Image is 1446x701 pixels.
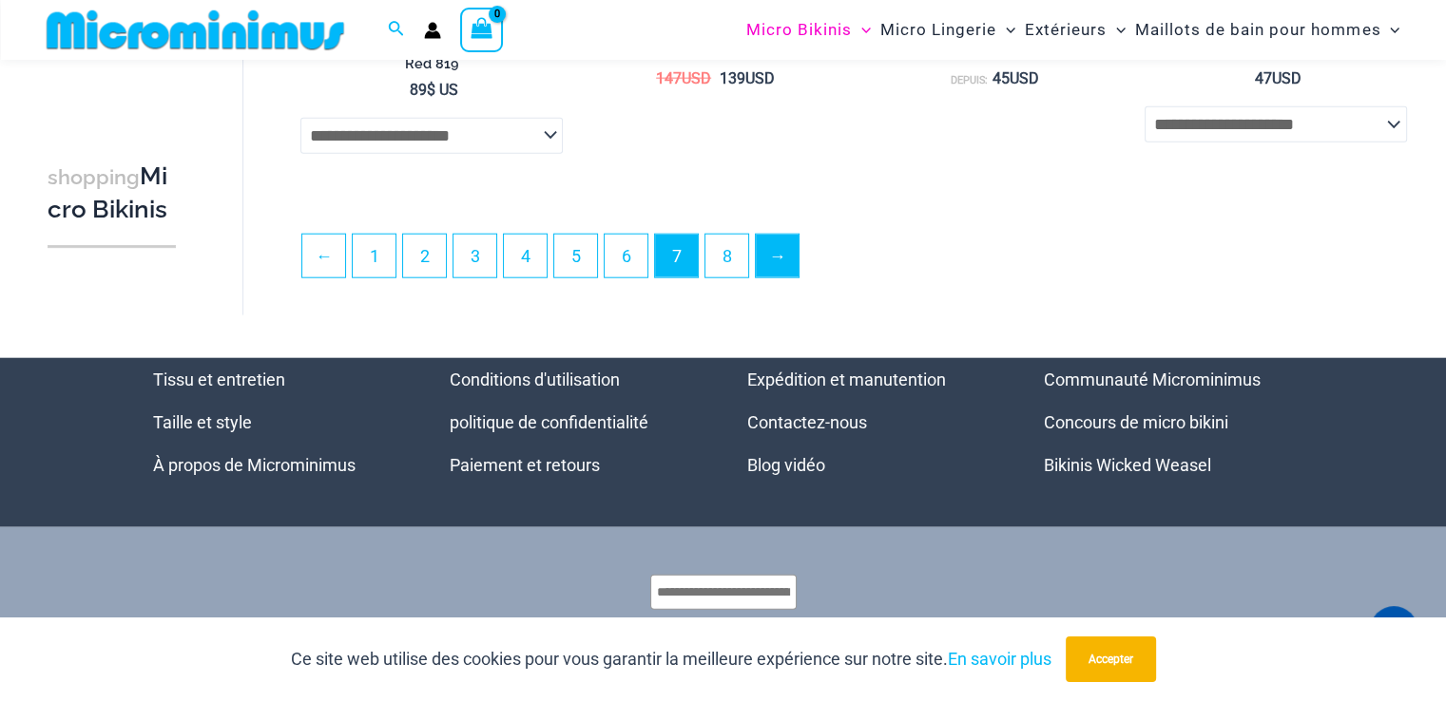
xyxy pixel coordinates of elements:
a: Blog vidéo [747,455,825,475]
a: Micro LingerieMenu BasculerMenu Basculer [876,6,1020,54]
a: → [756,235,799,277]
font: Maillot de bain une pièce Crystal Waves Red 819 [301,37,562,71]
font: → [769,246,786,266]
a: Page 6 [605,235,647,277]
a: Page 5 [554,235,597,277]
a: Page 1 [353,235,395,277]
font: USD [745,69,775,87]
font: Ce site web utilise des cookies pour vous garantir la meilleure expérience sur notre site. [291,649,948,669]
font: Micro Bikinis [48,161,167,223]
a: Page 4 [504,235,547,277]
span: Page 7 [655,235,698,277]
a: Page 8 [705,235,748,277]
a: ExtérieursMenu BasculerMenu Basculer [1020,6,1130,54]
span: Menu Basculer [852,6,871,54]
aside: Widget de pied de page 4 [1044,358,1294,486]
a: Concours de micro bikini [1044,412,1228,432]
font: Micro Bikinis [746,20,852,39]
font: shopping [48,165,140,189]
a: Paiement et retours [450,455,600,475]
nav: Menu [450,358,700,486]
font: Maillots de bain pour hommes [1135,20,1380,39]
a: Lien vers l'icône du compte [424,22,441,39]
font: 8 [723,246,732,266]
a: Page 2 [403,235,446,277]
nav: Pagination du produit [300,234,1407,289]
a: ← [302,235,345,277]
font: Accepter [1089,653,1133,666]
font: 7 [672,246,682,266]
font: 47 [1255,69,1272,87]
a: Conditions d'utilisation [450,369,620,389]
a: À propos de Microminimus [153,455,356,475]
font: Extérieurs [1025,20,1107,39]
img: LOGO DE LA BOUTIQUE MM À PLAT [39,9,352,51]
a: Page 3 [453,235,496,277]
span: Menu Basculer [1380,6,1399,54]
font: USD [1010,69,1039,87]
span: Menu Basculer [996,6,1015,54]
a: Tissu et entretien [153,369,285,389]
nav: Menu [747,358,997,486]
font: 147 [656,69,682,87]
nav: Menu [1044,358,1294,486]
a: Taille et style [153,412,252,432]
nav: Navigation du site [739,3,1408,57]
a: Expédition et manutention [747,369,946,389]
font: USD [682,69,711,87]
font: 6 [622,246,631,266]
a: Lien vers l'icône de recherche [388,18,405,42]
font: 139 [720,69,745,87]
a: Bikinis Wicked Weasel [1044,455,1211,475]
a: politique de confidentialité [450,412,648,432]
font: USD [1272,69,1301,87]
font: 45 [993,69,1010,87]
button: Accepter [1066,636,1156,682]
font: ← [316,246,333,266]
nav: Menu [153,358,403,486]
font: 2 [420,246,430,266]
aside: Widget de pied de page 2 [450,358,700,486]
font: 89 [410,81,427,99]
font: Depuis: [951,74,988,86]
font: 4 [521,246,530,266]
a: En savoir plus [948,649,1051,669]
a: Voir le panier, vide [460,8,504,51]
font: 1 [370,246,379,266]
font: Micro Lingerie [880,20,996,39]
font: 3 [471,246,480,266]
a: Communauté Microminimus [1044,369,1261,389]
a: Micro BikinisMenu BasculerMenu Basculer [742,6,876,54]
aside: Widget de pied de page 1 [153,358,403,486]
font: $ US [427,81,458,99]
a: Maillots de bain pour hommesMenu BasculerMenu Basculer [1130,6,1404,54]
font: 5 [571,246,581,266]
aside: Widget de pied de page 3 [747,358,997,486]
a: Contactez-nous [747,412,867,432]
span: Menu Basculer [1107,6,1126,54]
